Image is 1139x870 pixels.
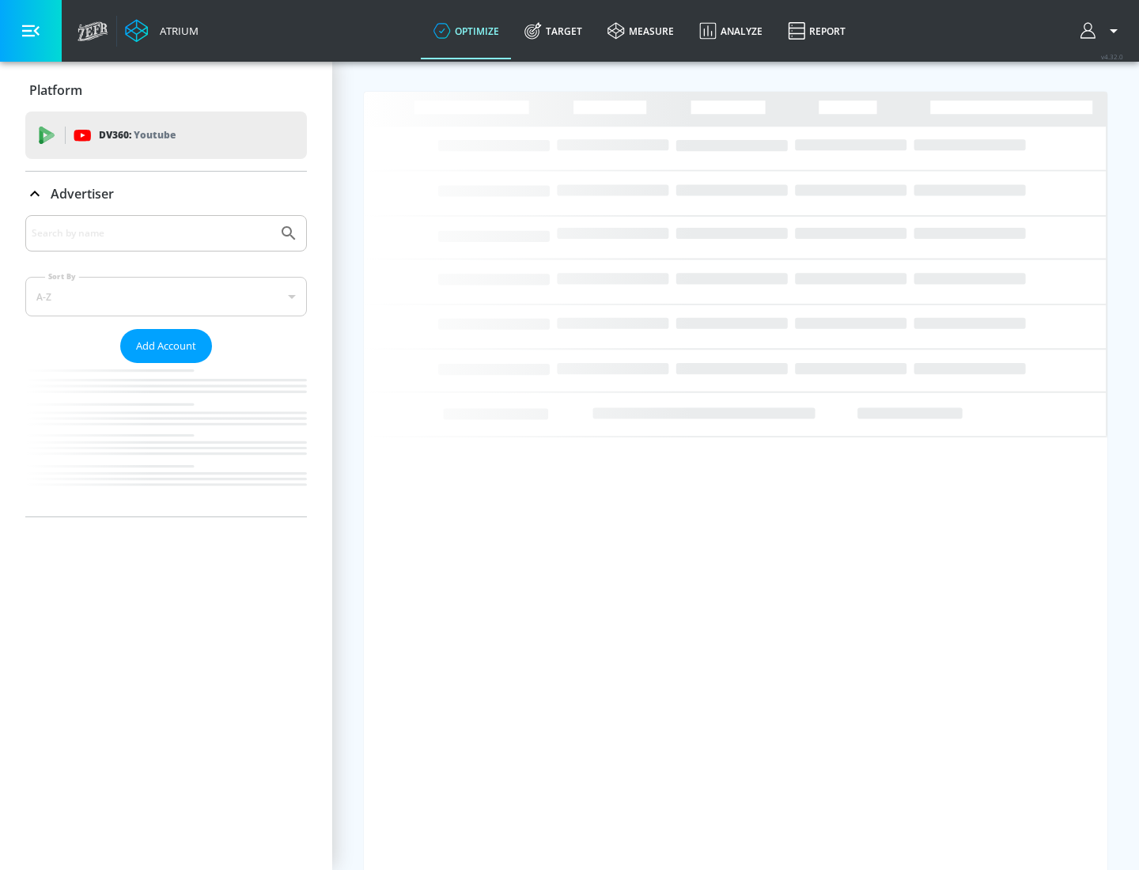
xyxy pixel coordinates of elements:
[25,172,307,216] div: Advertiser
[45,271,79,282] label: Sort By
[1101,52,1123,61] span: v 4.32.0
[595,2,687,59] a: measure
[32,223,271,244] input: Search by name
[25,68,307,112] div: Platform
[153,24,199,38] div: Atrium
[125,19,199,43] a: Atrium
[25,363,307,516] nav: list of Advertiser
[25,112,307,159] div: DV360: Youtube
[25,215,307,516] div: Advertiser
[775,2,858,59] a: Report
[421,2,512,59] a: optimize
[29,81,82,99] p: Platform
[99,127,176,144] p: DV360:
[134,127,176,143] p: Youtube
[120,329,212,363] button: Add Account
[51,185,114,202] p: Advertiser
[512,2,595,59] a: Target
[136,337,196,355] span: Add Account
[25,277,307,316] div: A-Z
[687,2,775,59] a: Analyze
